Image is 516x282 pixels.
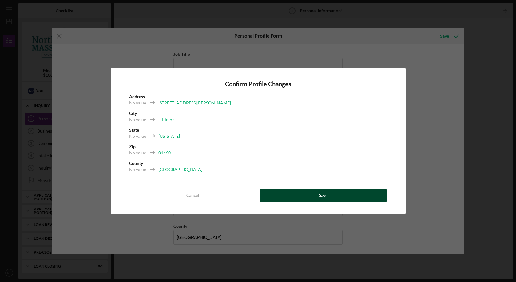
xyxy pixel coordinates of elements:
div: [GEOGRAPHIC_DATA] [158,166,202,173]
div: [STREET_ADDRESS][PERSON_NAME] [158,100,231,106]
div: No value [129,166,146,173]
h4: Confirm Profile Changes [129,80,387,88]
div: No value [129,116,146,123]
b: County [129,161,143,166]
div: [US_STATE] [158,133,180,139]
b: Zip [129,144,136,149]
div: Save [319,189,327,202]
div: No value [129,100,146,106]
b: State [129,127,139,133]
div: Littleton [158,116,175,123]
div: No value [129,150,146,156]
b: Address [129,94,145,99]
div: 01460 [158,150,171,156]
div: Cancel [186,189,199,202]
b: City [129,111,137,116]
div: No value [129,133,146,139]
button: Cancel [129,189,257,202]
button: Save [260,189,387,202]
